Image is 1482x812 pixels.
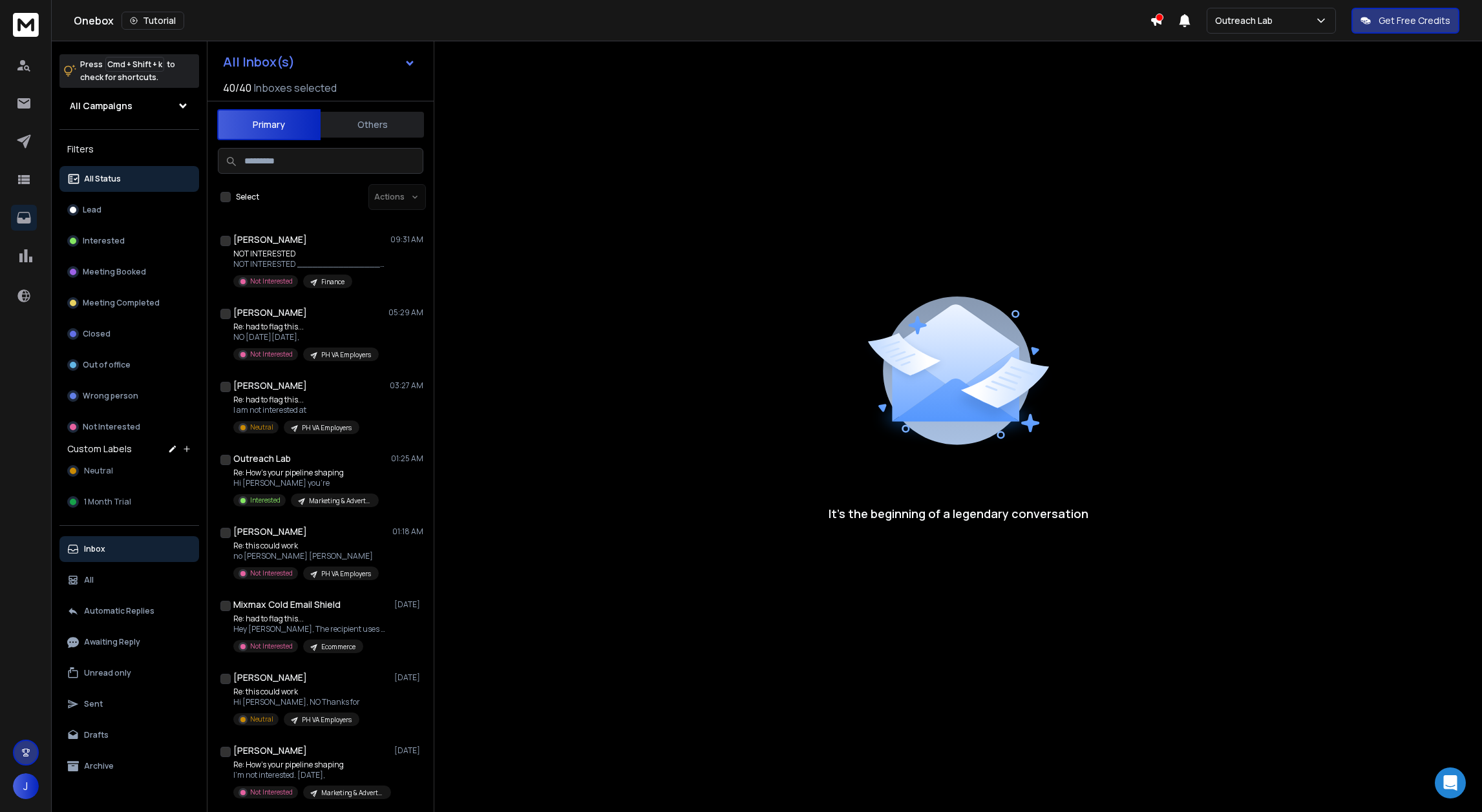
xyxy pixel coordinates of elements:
p: Finance [321,277,344,287]
button: Wrong person [59,383,199,409]
p: Marketing & Advertising [321,788,383,798]
p: Sent [84,699,103,709]
button: Inbox [59,536,199,562]
button: 1 Month Trial [59,489,199,515]
h1: All Campaigns [70,99,132,112]
p: Hi [PERSON_NAME], NO Thanks for [233,697,360,707]
p: 01:18 AM [392,526,423,537]
button: Archive [59,753,199,779]
p: All [84,575,94,585]
p: Re: How's your pipeline shaping [233,760,388,770]
p: Not Interested [250,349,293,359]
h1: Outreach Lab [233,452,291,465]
p: [DATE] [394,745,423,756]
p: Drafts [84,730,109,740]
p: Not Interested [250,276,293,286]
p: 01:25 AM [391,453,423,464]
h1: [PERSON_NAME] [233,379,307,392]
p: I am not interested at [233,405,359,415]
p: Re: How's your pipeline shaping [233,468,379,478]
p: Not Interested [250,568,293,578]
button: All Campaigns [59,93,199,119]
p: Re: had to flag this... [233,614,388,624]
div: Open Intercom Messenger [1435,767,1466,798]
p: It’s the beginning of a legendary conversation [829,505,1088,523]
p: Not Interested [250,787,293,797]
p: Closed [83,329,111,339]
p: PH VA Employers [321,350,371,360]
p: NOT INTERESTED [233,249,388,259]
button: Drafts [59,722,199,748]
p: Neutral [250,714,273,724]
button: Tutorial [122,12,184,30]
p: no [PERSON_NAME] [PERSON_NAME] [233,551,379,561]
h3: Custom Labels [67,442,132,455]
span: Neutral [84,466,113,476]
h1: [PERSON_NAME] [233,306,307,319]
button: Out of office [59,352,199,378]
p: Neutral [250,422,273,432]
h1: [PERSON_NAME] [233,525,307,538]
button: Interested [59,228,199,254]
button: Get Free Credits [1351,8,1459,34]
h3: Filters [59,140,199,158]
p: Ecommerce [321,642,355,652]
span: Cmd + Shift + k [105,57,164,72]
button: Others [321,110,424,139]
label: Select [236,192,259,202]
p: Wrong person [83,391,138,401]
p: Not Interested [250,641,293,651]
p: I'm not interested. [DATE], [233,770,388,780]
p: Interested [83,236,125,246]
p: Lead [83,205,101,215]
p: Get Free Credits [1379,14,1450,27]
p: Out of office [83,360,131,370]
p: Marketing & Advertising [309,496,371,506]
button: All Status [59,166,199,192]
button: J [13,773,39,799]
button: Closed [59,321,199,347]
button: Not Interested [59,414,199,440]
p: Meeting Completed [83,298,160,308]
button: Meeting Completed [59,290,199,316]
p: PH VA Employers [302,423,352,433]
button: Primary [217,109,321,140]
h1: Mixmax Cold Email Shield [233,598,341,611]
button: All Inbox(s) [213,49,426,75]
p: Inbox [84,544,105,554]
span: 40 / 40 [223,80,251,96]
p: Not Interested [83,422,140,432]
button: Lead [59,197,199,223]
h1: [PERSON_NAME] [233,671,307,684]
p: Awaiting Reply [84,637,140,647]
button: Neutral [59,458,199,484]
p: NO [DATE][DATE], [233,332,379,342]
p: PH VA Employers [321,569,371,579]
button: Sent [59,691,199,717]
button: Meeting Booked [59,259,199,285]
p: Press to check for shortcuts. [80,58,175,84]
button: Unread only [59,660,199,686]
button: Automatic Replies [59,598,199,624]
h1: [PERSON_NAME] [233,744,307,757]
button: All [59,567,199,593]
p: Re: had to flag this... [233,322,379,332]
p: Meeting Booked [83,267,146,277]
p: PH VA Employers [302,715,352,725]
p: Outreach Lab [1215,14,1278,27]
p: Archive [84,761,114,771]
h3: Inboxes selected [254,80,337,96]
p: Hi [PERSON_NAME] you're [233,478,379,488]
p: Re: this could work [233,687,360,697]
p: [DATE] [394,599,423,610]
h1: [PERSON_NAME] [233,233,307,246]
div: Onebox [74,12,1150,30]
p: Re: this could work [233,541,379,551]
p: 09:31 AM [390,234,423,245]
button: Awaiting Reply [59,629,199,655]
p: All Status [84,174,121,184]
span: 1 Month Trial [84,497,131,507]
p: NOT INTERESTED ________________________________ From: [PERSON_NAME] [233,259,388,269]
